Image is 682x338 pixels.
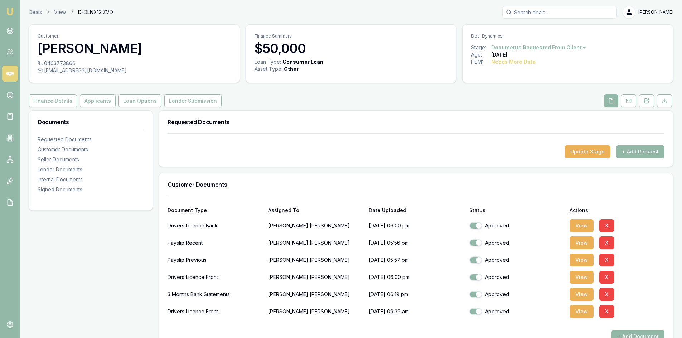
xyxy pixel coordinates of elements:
[502,6,617,19] input: Search deals
[469,239,564,246] div: Approved
[168,119,664,125] h3: Requested Documents
[117,94,163,107] a: Loan Options
[471,58,491,65] div: HEM:
[570,271,594,284] button: View
[599,271,614,284] button: X
[255,41,448,55] h3: $50,000
[471,44,491,51] div: Stage:
[369,236,464,250] p: [DATE] 05:56 pm
[469,208,564,213] div: Status
[38,136,144,143] div: Requested Documents
[38,41,231,55] h3: [PERSON_NAME]
[369,304,464,319] p: [DATE] 09:39 am
[570,305,594,318] button: View
[38,166,144,173] div: Lender Documents
[168,253,262,267] div: Payslip Previous
[168,208,262,213] div: Document Type
[255,58,281,65] div: Loan Type:
[168,219,262,233] div: Drivers Licence Back
[268,219,363,233] p: [PERSON_NAME] [PERSON_NAME]
[38,156,144,163] div: Seller Documents
[599,219,614,232] button: X
[268,304,363,319] p: [PERSON_NAME] [PERSON_NAME]
[168,287,262,302] div: 3 Months Bank Statements
[29,9,113,16] nav: breadcrumb
[282,58,323,65] div: Consumer Loan
[570,219,594,232] button: View
[268,287,363,302] p: [PERSON_NAME] [PERSON_NAME]
[38,186,144,193] div: Signed Documents
[616,145,664,158] button: + Add Request
[163,94,223,107] a: Lender Submission
[570,254,594,266] button: View
[29,94,77,107] button: Finance Details
[38,33,231,39] p: Customer
[38,119,144,125] h3: Documents
[38,146,144,153] div: Customer Documents
[6,7,14,16] img: emu-icon-u.png
[284,65,299,73] div: Other
[168,182,664,187] h3: Customer Documents
[599,288,614,301] button: X
[599,254,614,266] button: X
[369,253,464,267] p: [DATE] 05:57 pm
[599,236,614,249] button: X
[491,58,536,65] div: Needs More Data
[369,287,464,302] p: [DATE] 06:19 pm
[369,270,464,284] p: [DATE] 06:00 pm
[599,305,614,318] button: X
[491,44,587,51] button: Documents Requested From Client
[469,222,564,229] div: Approved
[268,208,363,213] div: Assigned To
[570,208,664,213] div: Actions
[469,291,564,298] div: Approved
[80,94,116,107] button: Applicants
[268,236,363,250] p: [PERSON_NAME] [PERSON_NAME]
[570,236,594,249] button: View
[38,67,231,74] div: [EMAIL_ADDRESS][DOMAIN_NAME]
[118,94,161,107] button: Loan Options
[38,176,144,183] div: Internal Documents
[268,270,363,284] p: [PERSON_NAME] [PERSON_NAME]
[471,51,491,58] div: Age:
[168,270,262,284] div: Drivers Licence Front
[268,253,363,267] p: [PERSON_NAME] [PERSON_NAME]
[164,94,222,107] button: Lender Submission
[255,33,448,39] p: Finance Summary
[469,274,564,281] div: Approved
[469,308,564,315] div: Approved
[29,94,78,107] a: Finance Details
[491,51,507,58] div: [DATE]
[168,304,262,319] div: Drivers Licence Front
[255,65,282,73] div: Asset Type :
[29,9,42,16] a: Deals
[369,219,464,233] p: [DATE] 06:00 pm
[570,288,594,301] button: View
[471,33,664,39] p: Deal Dynamics
[78,94,117,107] a: Applicants
[565,145,610,158] button: Update Stage
[638,9,673,15] span: [PERSON_NAME]
[38,60,231,67] div: 0403773866
[469,256,564,264] div: Approved
[369,208,464,213] div: Date Uploaded
[78,9,113,16] span: D-DLNX12IZVD
[54,9,66,16] a: View
[168,236,262,250] div: Payslip Recent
